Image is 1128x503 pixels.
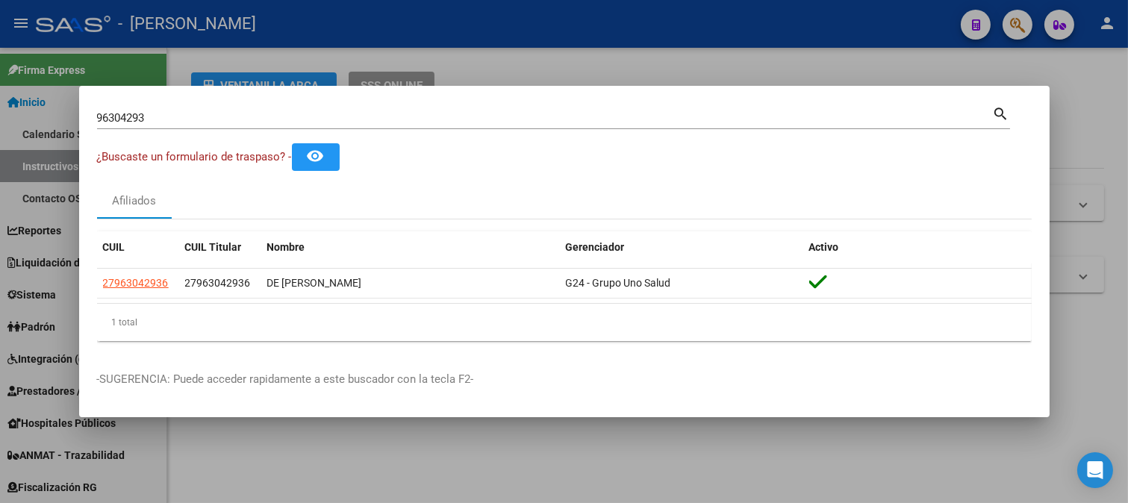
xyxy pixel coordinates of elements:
span: CUIL [103,241,125,253]
span: Nombre [267,241,305,253]
div: Open Intercom Messenger [1077,452,1113,488]
p: -SUGERENCIA: Puede acceder rapidamente a este buscador con la tecla F2- [97,371,1032,388]
span: CUIL Titular [185,241,242,253]
mat-icon: search [993,104,1010,122]
span: ¿Buscaste un formulario de traspaso? - [97,150,292,163]
div: DE [PERSON_NAME] [267,275,554,292]
span: 27963042936 [185,277,251,289]
span: Activo [809,241,839,253]
div: Afiliados [112,193,156,210]
span: Gerenciador [566,241,625,253]
datatable-header-cell: Activo [803,231,1032,263]
span: 27963042936 [103,277,169,289]
span: G24 - Grupo Uno Salud [566,277,671,289]
div: 1 total [97,304,1032,341]
datatable-header-cell: Nombre [261,231,560,263]
datatable-header-cell: CUIL Titular [179,231,261,263]
mat-icon: remove_red_eye [307,147,325,165]
datatable-header-cell: Gerenciador [560,231,803,263]
datatable-header-cell: CUIL [97,231,179,263]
